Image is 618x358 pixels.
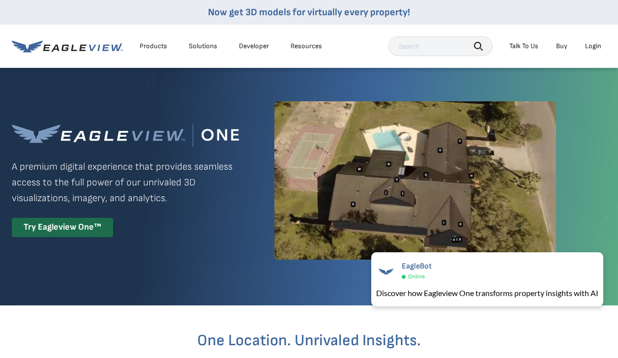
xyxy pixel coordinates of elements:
a: Developer [239,42,269,51]
img: Eagleview One™ [12,124,239,147]
div: Discover how Eagleview One transforms property insights with AI [376,287,598,299]
a: Buy [556,42,567,51]
div: Try Eagleview One™ [12,218,113,237]
div: Solutions [189,42,217,51]
div: Login [585,42,601,51]
h2: One Location. Unrivaled Insights. [19,333,599,349]
span: EagleBot [402,262,432,271]
p: A premium digital experience that provides seamless access to the full power of our unrivaled 3D ... [12,159,239,206]
input: Search [388,36,493,56]
div: Resources [291,42,322,51]
img: EagleBot [376,262,396,281]
div: Products [140,42,167,51]
a: Now get 3D models for virtually every property! [208,6,410,18]
span: Online [408,273,425,280]
div: Talk To Us [509,42,538,51]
